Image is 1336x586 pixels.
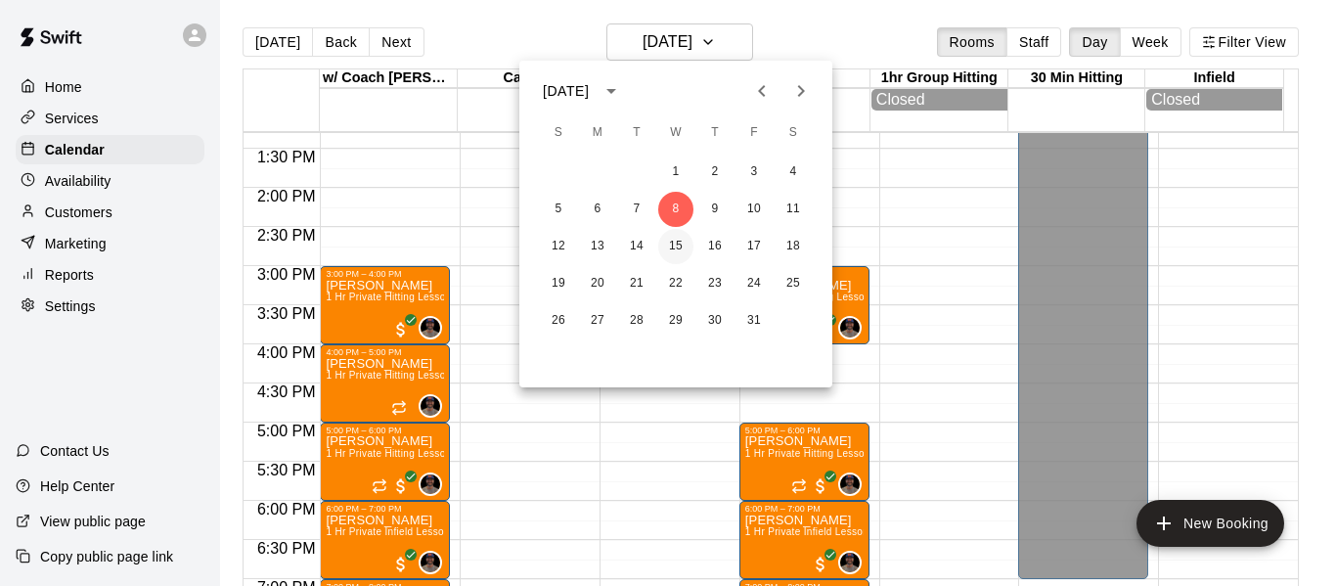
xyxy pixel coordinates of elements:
[619,229,654,264] button: 14
[658,192,693,227] button: 8
[776,192,811,227] button: 11
[658,113,693,153] span: Wednesday
[595,74,628,108] button: calendar view is open, switch to year view
[658,266,693,301] button: 22
[541,192,576,227] button: 5
[658,229,693,264] button: 15
[697,303,733,338] button: 30
[541,266,576,301] button: 19
[776,155,811,190] button: 4
[736,155,772,190] button: 3
[776,113,811,153] span: Saturday
[580,266,615,301] button: 20
[736,229,772,264] button: 17
[658,155,693,190] button: 1
[619,192,654,227] button: 7
[776,266,811,301] button: 25
[736,266,772,301] button: 24
[541,229,576,264] button: 12
[697,229,733,264] button: 16
[580,229,615,264] button: 13
[742,71,781,111] button: Previous month
[736,113,772,153] span: Friday
[580,303,615,338] button: 27
[580,192,615,227] button: 6
[697,113,733,153] span: Thursday
[619,266,654,301] button: 21
[736,303,772,338] button: 31
[619,113,654,153] span: Tuesday
[697,266,733,301] button: 23
[541,113,576,153] span: Sunday
[543,81,589,102] div: [DATE]
[580,113,615,153] span: Monday
[736,192,772,227] button: 10
[697,192,733,227] button: 9
[658,303,693,338] button: 29
[776,229,811,264] button: 18
[781,71,821,111] button: Next month
[697,155,733,190] button: 2
[619,303,654,338] button: 28
[541,303,576,338] button: 26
